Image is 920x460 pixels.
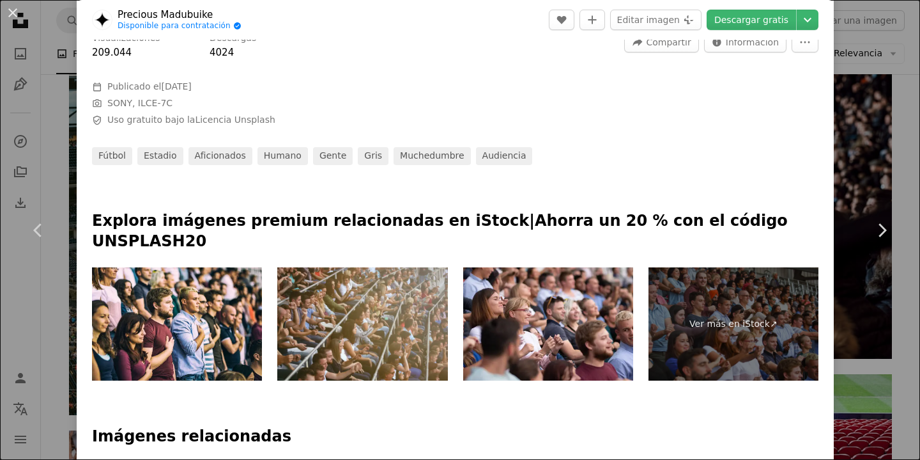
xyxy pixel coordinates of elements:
span: 4024 [210,47,234,58]
button: Estadísticas sobre esta imagen [704,32,786,52]
a: Precious Madubuike [118,8,241,21]
time: 4 de diciembre de 2021, 16:21:01 GMT-3 [161,81,191,91]
a: aficionados [188,147,252,165]
a: estadio [137,147,183,165]
a: Disponible para contratación [118,21,241,31]
a: audiencia [476,147,533,165]
button: Me gusta [549,10,574,30]
img: Himno Nacional [92,267,262,381]
a: Descargar gratis [707,10,796,30]
span: Compartir [646,33,691,52]
button: SONY, ILCE-7C [107,97,172,110]
button: Compartir esta imagen [624,32,698,52]
img: Aficionados en el estadio animando [277,267,447,381]
img: Personas en las gradas del estadio [463,267,633,381]
a: Ver más en iStock↗ [648,267,818,381]
a: Licencia Unsplash [195,115,275,125]
p: Explora imágenes premium relacionadas en iStock | Ahorra un 20 % con el código UNSPLASH20 [92,211,818,252]
span: Información [726,33,779,52]
span: Publicado el [107,81,192,91]
img: Ve al perfil de Precious Madubuike [92,10,112,30]
button: Añade a la colección [579,10,605,30]
a: Humano [257,147,308,165]
a: gente [313,147,353,165]
span: Uso gratuito bajo la [107,114,275,127]
span: 209.044 [92,47,132,58]
a: fútbol [92,147,132,165]
a: muchedumbre [394,147,470,165]
h4: Imágenes relacionadas [92,427,818,447]
a: gris [358,147,388,165]
button: Más acciones [792,32,818,52]
a: Siguiente [843,169,920,292]
button: Editar imagen [610,10,701,30]
button: Elegir el tamaño de descarga [797,10,818,30]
